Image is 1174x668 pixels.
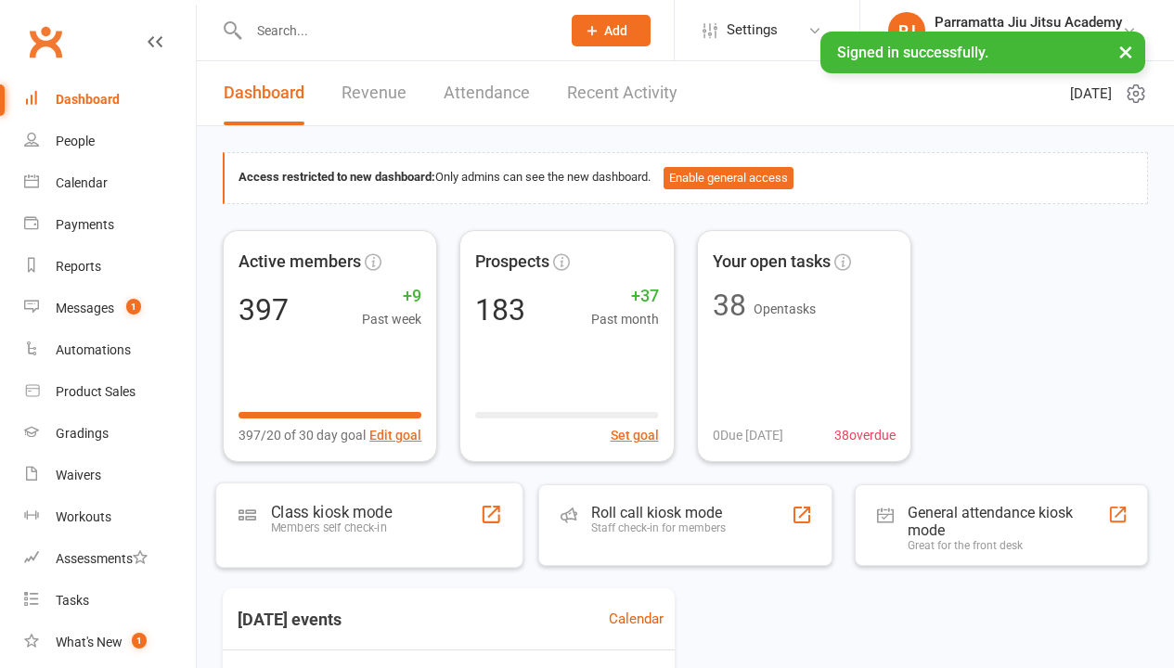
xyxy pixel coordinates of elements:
span: Prospects [475,249,549,276]
h3: [DATE] events [223,603,356,636]
div: Payments [56,217,114,232]
div: Messages [56,301,114,315]
span: Add [604,23,627,38]
div: Gradings [56,426,109,441]
a: Gradings [24,413,196,455]
div: Product Sales [56,384,135,399]
span: Signed in successfully. [837,44,988,61]
button: Set goal [611,425,659,445]
a: Tasks [24,580,196,622]
a: People [24,121,196,162]
div: General attendance kiosk mode [908,504,1107,539]
div: What's New [56,635,123,649]
a: Dashboard [224,61,304,125]
span: +37 [591,283,659,310]
span: 38 overdue [834,425,896,445]
a: What's New1 [24,622,196,663]
div: PJ [888,12,925,49]
span: [DATE] [1070,83,1112,105]
div: Great for the front desk [908,539,1107,552]
div: Calendar [56,175,108,190]
a: Automations [24,329,196,371]
a: Recent Activity [567,61,677,125]
a: Assessments [24,538,196,580]
a: Waivers [24,455,196,496]
a: Payments [24,204,196,246]
div: Assessments [56,551,148,566]
div: 38 [713,290,746,320]
span: Past week [362,309,421,329]
div: 183 [475,295,525,325]
div: Parramatta Jiu Jitsu Academy [935,31,1122,47]
div: Roll call kiosk mode [591,504,726,521]
div: Automations [56,342,131,357]
div: Dashboard [56,92,120,107]
span: 397/20 of 30 day goal [239,425,366,445]
span: 1 [132,633,147,649]
span: Your open tasks [713,249,831,276]
button: Edit goal [369,425,421,445]
span: 1 [126,299,141,315]
div: Class kiosk mode [271,502,392,520]
a: Calendar [609,608,664,630]
span: +9 [362,283,421,310]
a: Messages 1 [24,288,196,329]
a: Revenue [342,61,406,125]
a: Clubworx [22,19,69,65]
div: Members self check-in [271,520,392,534]
div: 397 [239,295,289,325]
a: Product Sales [24,371,196,413]
span: 0 Due [DATE] [713,425,783,445]
div: Tasks [56,593,89,608]
div: Waivers [56,468,101,482]
input: Search... [243,18,548,44]
strong: Access restricted to new dashboard: [239,170,435,184]
button: Enable general access [664,167,793,189]
a: Calendar [24,162,196,204]
span: Past month [591,309,659,329]
button: × [1109,32,1142,71]
a: Reports [24,246,196,288]
button: Add [572,15,651,46]
a: Attendance [444,61,530,125]
span: Settings [727,9,778,51]
div: Staff check-in for members [591,521,726,534]
span: Open tasks [754,302,816,316]
div: Workouts [56,509,111,524]
span: Active members [239,249,361,276]
a: Workouts [24,496,196,538]
div: People [56,134,95,148]
div: Parramatta Jiu Jitsu Academy [935,14,1122,31]
div: Only admins can see the new dashboard. [239,167,1133,189]
div: Reports [56,259,101,274]
a: Dashboard [24,79,196,121]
